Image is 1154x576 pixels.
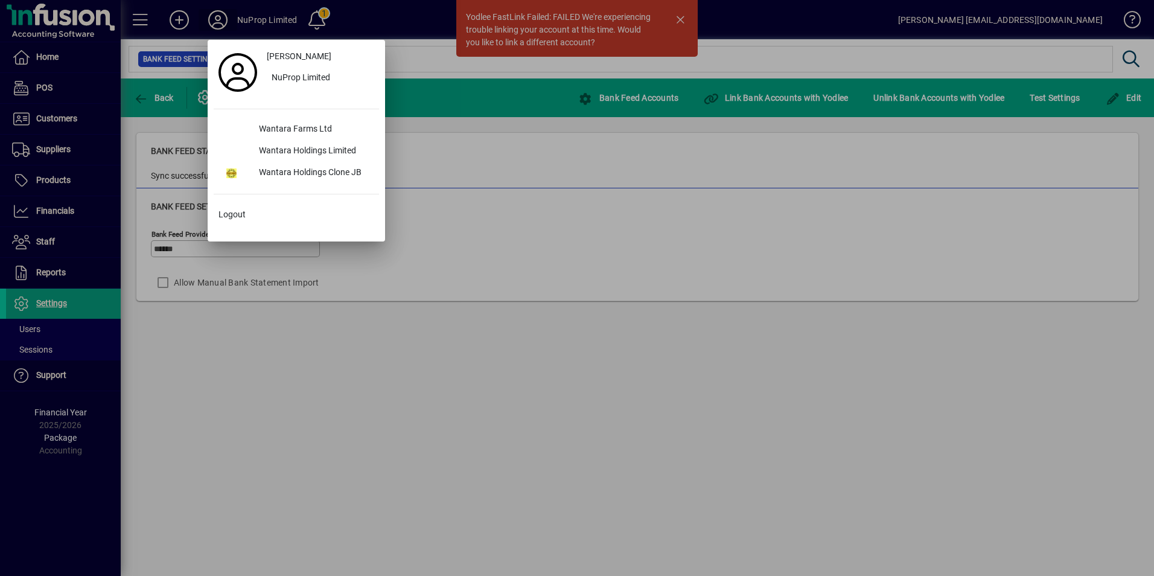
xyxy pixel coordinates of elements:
button: Logout [214,204,379,226]
button: NuProp Limited [262,68,379,89]
div: Wantara Holdings Clone JB [249,162,379,184]
span: [PERSON_NAME] [267,50,331,63]
span: Logout [218,208,246,221]
a: [PERSON_NAME] [262,46,379,68]
button: Wantara Holdings Clone JB [214,162,379,184]
div: Wantara Farms Ltd [249,119,379,141]
div: Wantara Holdings Limited [249,141,379,162]
a: Profile [214,62,262,83]
button: Wantara Farms Ltd [214,119,379,141]
button: Wantara Holdings Limited [214,141,379,162]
